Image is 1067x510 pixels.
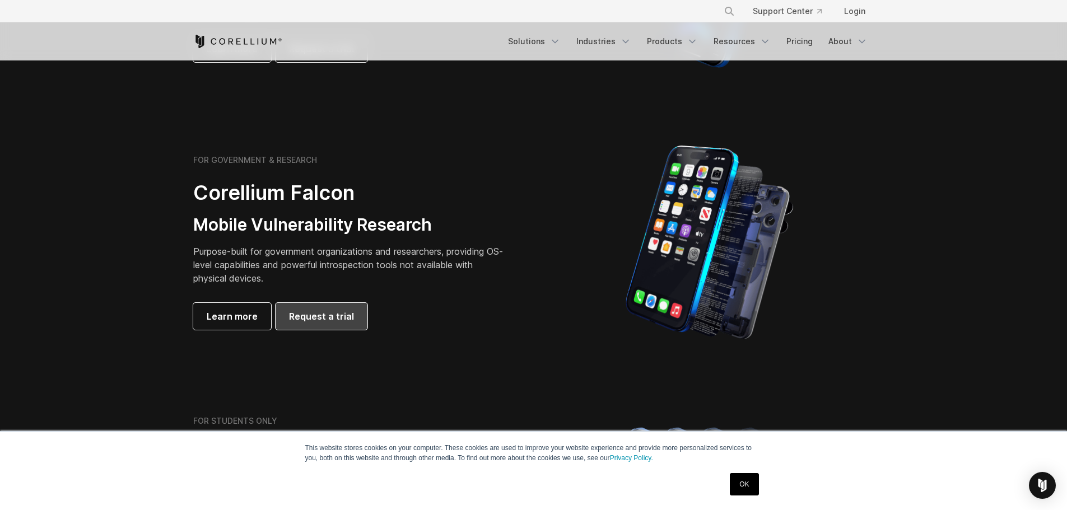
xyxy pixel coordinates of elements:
p: Purpose-built for government organizations and researchers, providing OS-level capabilities and p... [193,245,507,285]
h6: FOR GOVERNMENT & RESEARCH [193,155,317,165]
a: Pricing [780,31,819,52]
a: OK [730,473,758,495]
span: Request a trial [289,310,354,323]
a: Learn more [193,303,271,330]
h6: FOR STUDENTS ONLY [193,416,277,426]
img: iPhone model separated into the mechanics used to build the physical device. [625,144,794,340]
a: Corellium Home [193,35,282,48]
a: Privacy Policy. [610,454,653,462]
div: Navigation Menu [710,1,874,21]
p: This website stores cookies on your computer. These cookies are used to improve your website expe... [305,443,762,463]
a: About [822,31,874,52]
a: Support Center [744,1,831,21]
button: Search [719,1,739,21]
div: Open Intercom Messenger [1029,472,1056,499]
span: Learn more [207,310,258,323]
a: Solutions [501,31,567,52]
a: Request a trial [276,303,367,330]
a: Login [835,1,874,21]
h2: Corellium Falcon [193,180,507,205]
h3: Mobile Vulnerability Research [193,214,507,236]
a: Products [640,31,705,52]
div: Navigation Menu [501,31,874,52]
a: Resources [707,31,777,52]
a: Industries [570,31,638,52]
